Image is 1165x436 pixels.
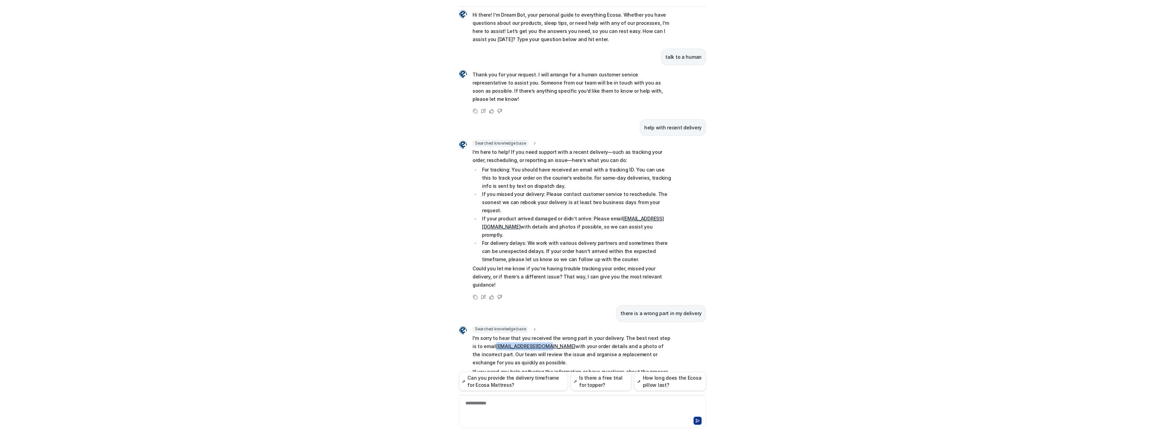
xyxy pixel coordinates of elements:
span: Searched knowledge base [473,326,528,333]
img: Widget [459,10,467,18]
p: I’m here to help! If you need support with a recent delivery—such as tracking your order, resched... [473,148,671,164]
p: Thank you for your request. I will arrange for a human customer service representative to assist ... [473,71,671,103]
button: How long does the Ecosa pillow last? [634,372,706,391]
button: Can you provide the delivery timeframe for Ecosa Mattress? [459,372,568,391]
p: I'm sorry to hear that you received the wrong part in your delivery. The best next step is to ema... [473,334,671,367]
p: there is a wrong part in my delivery [621,309,702,317]
li: For tracking: You should have received an email with a tracking ID. You can use this to track you... [480,166,671,190]
p: help with recent delivery [644,124,702,132]
a: [EMAIL_ADDRESS][DOMAIN_NAME] [482,216,664,230]
li: If you missed your delivery: Please contact customer service to reschedule. The soonest we can re... [480,190,671,215]
a: [EMAIL_ADDRESS][DOMAIN_NAME] [496,343,575,349]
li: For delivery delays: We work with various delivery partners and sometimes there can be unexpected... [480,239,671,264]
li: If your product arrived damaged or didn’t arrive: Please email with details and photos if possibl... [480,215,671,239]
p: If you need any help gathering the information or have questions about the process, please let me... [473,368,671,384]
img: Widget [459,326,467,334]
span: Searched knowledge base [473,140,528,147]
p: Could you let me know if you’re having trouble tracking your order, missed your delivery, or if t... [473,265,671,289]
p: talk to a human [665,53,702,61]
img: Widget [459,141,467,149]
button: Is there a free trial for topper? [571,372,631,391]
p: Hi there! I’m Dream Bot, your personal guide to everything Ecosa. Whether you have questions abou... [473,11,671,43]
img: Widget [459,70,467,78]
